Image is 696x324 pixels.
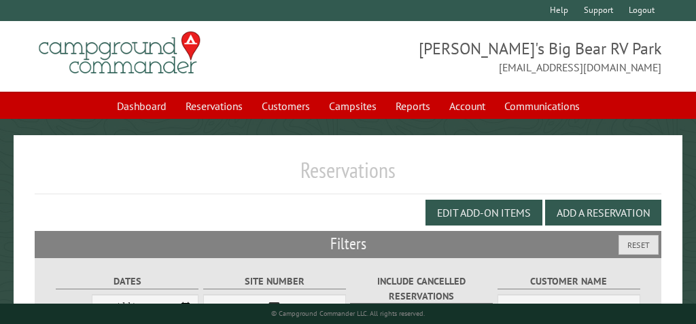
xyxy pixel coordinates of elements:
label: Include Cancelled Reservations [350,274,493,304]
h2: Filters [35,231,661,257]
label: Dates [56,274,198,289]
a: Reservations [177,93,251,119]
a: Account [441,93,493,119]
button: Reset [619,235,659,255]
a: Reports [387,93,438,119]
small: © Campground Commander LLC. All rights reserved. [271,309,425,318]
a: Campsites [321,93,385,119]
button: Add a Reservation [545,200,661,226]
a: Customers [254,93,318,119]
a: Communications [496,93,588,119]
label: Customer Name [498,274,640,289]
label: Site Number [203,274,346,289]
label: From: [56,303,92,316]
button: Edit Add-on Items [425,200,542,226]
img: Campground Commander [35,26,205,79]
span: [PERSON_NAME]'s Big Bear RV Park [EMAIL_ADDRESS][DOMAIN_NAME] [348,37,661,75]
a: Dashboard [109,93,175,119]
h1: Reservations [35,157,661,194]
